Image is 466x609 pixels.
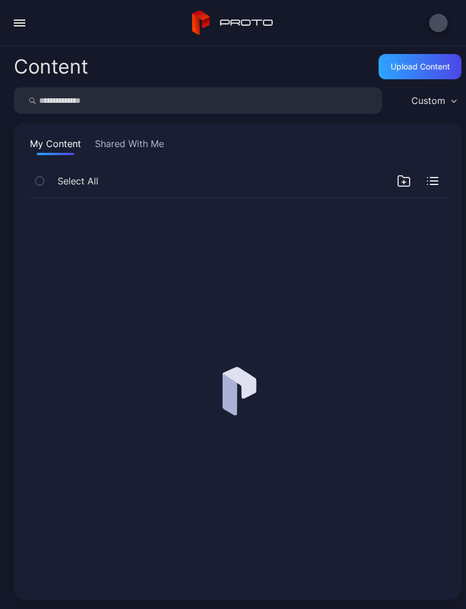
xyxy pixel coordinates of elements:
span: Select All [58,174,98,188]
div: Custom [411,95,445,106]
button: Custom [406,87,461,114]
button: My Content [28,137,83,155]
div: Content [14,57,88,76]
button: Shared With Me [93,137,166,155]
button: Upload Content [379,54,461,79]
div: Upload Content [391,62,450,71]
